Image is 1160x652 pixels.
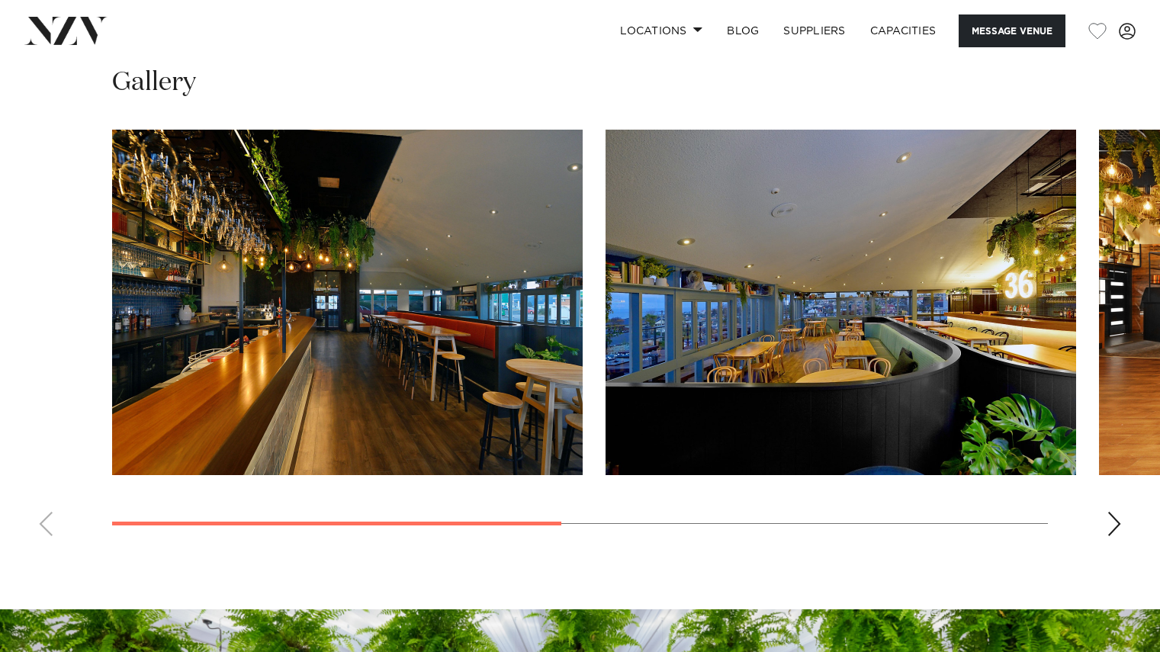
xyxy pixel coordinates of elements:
[606,130,1076,475] swiper-slide: 2 / 4
[715,14,771,47] a: BLOG
[771,14,857,47] a: SUPPLIERS
[112,130,583,475] swiper-slide: 1 / 4
[24,17,108,44] img: nzv-logo.png
[858,14,949,47] a: Capacities
[959,14,1065,47] button: Message Venue
[112,66,196,100] h2: Gallery
[608,14,715,47] a: Locations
